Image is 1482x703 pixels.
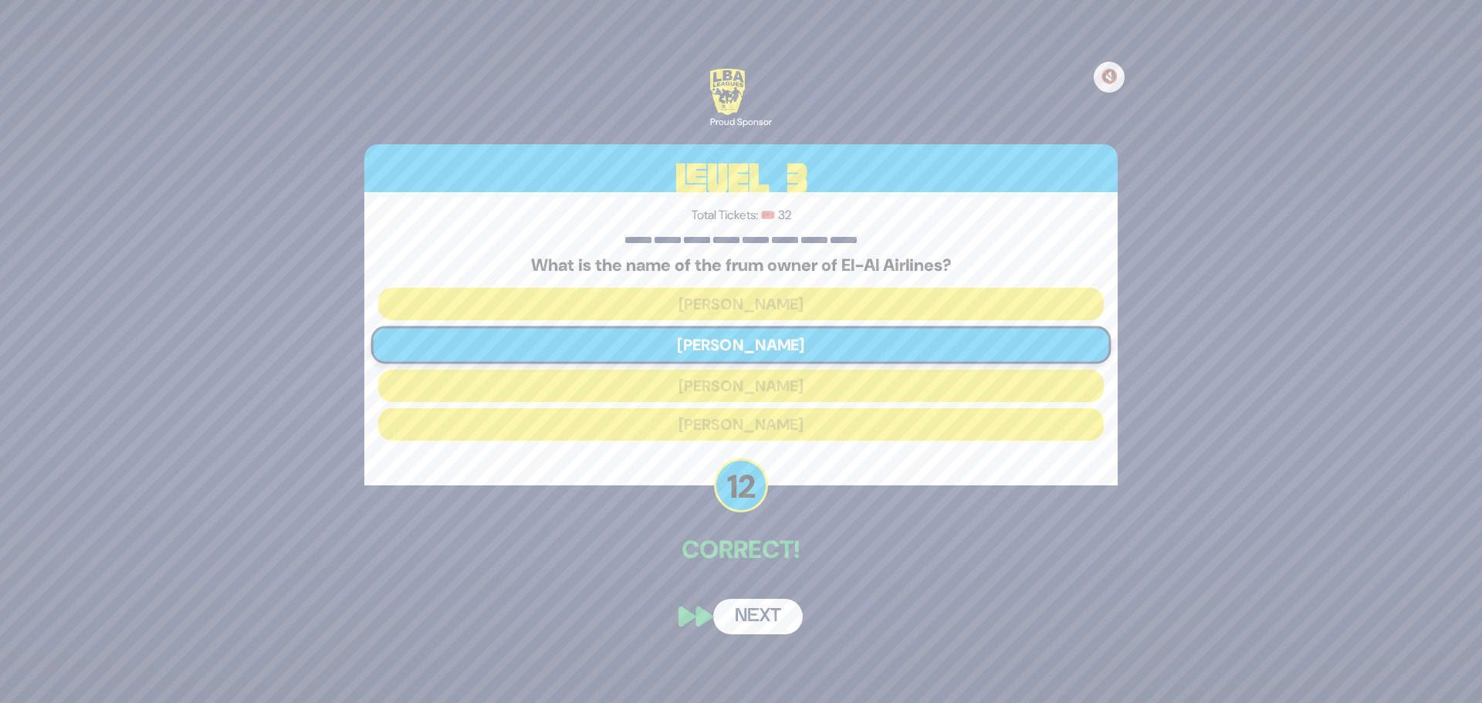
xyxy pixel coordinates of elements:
button: [PERSON_NAME] [378,288,1104,320]
div: Proud Sponsor [710,115,772,129]
button: Next [713,599,803,634]
button: 🔇 [1094,62,1125,93]
h3: Level 3 [364,144,1118,214]
button: [PERSON_NAME] [378,370,1104,402]
p: 12 [714,458,768,512]
h5: What is the name of the frum owner of El-Al Airlines? [378,255,1104,275]
button: [PERSON_NAME] [378,408,1104,441]
img: LBA [710,69,745,115]
p: Total Tickets: 🎟️ 32 [378,206,1104,225]
button: [PERSON_NAME] [371,326,1111,364]
p: Correct! [364,531,1118,568]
